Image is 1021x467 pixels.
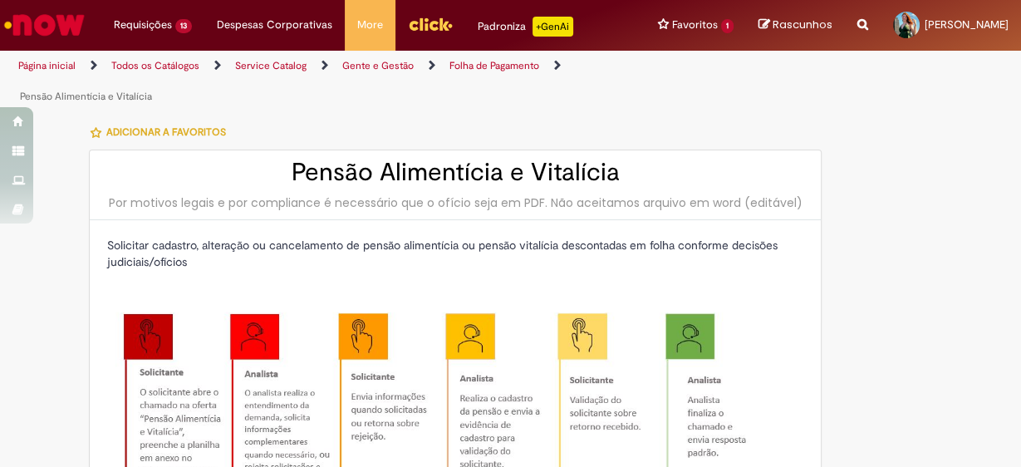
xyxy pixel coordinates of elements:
a: Rascunhos [758,17,832,33]
span: [PERSON_NAME] [925,17,1009,32]
span: Requisições [114,17,172,33]
a: Todos os Catálogos [111,59,199,72]
p: +GenAi [533,17,573,37]
button: Adicionar a Favoritos [89,115,234,150]
span: Favoritos [672,17,718,33]
p: Solicitar cadastro, alteração ou cancelamento de pensão alimentícia ou pensão vitalícia descontad... [106,237,804,270]
span: Adicionar a Favoritos [106,125,225,139]
a: Service Catalog [235,59,307,72]
span: Rascunhos [773,17,832,32]
span: 13 [175,19,192,33]
span: 1 [721,19,734,33]
h2: Pensão Alimentícia e Vitalícia [106,159,804,186]
ul: Trilhas de página [12,51,668,112]
div: Por motivos legais e por compliance é necessário que o ofício seja em PDF. Não aceitamos arquivo ... [106,194,804,211]
a: Gente e Gestão [342,59,414,72]
a: Página inicial [18,59,76,72]
div: Padroniza [478,17,573,37]
span: More [357,17,383,33]
a: Folha de Pagamento [449,59,539,72]
a: Pensão Alimentícia e Vitalícia [20,90,152,103]
img: click_logo_yellow_360x200.png [408,12,453,37]
img: ServiceNow [2,8,87,42]
span: Despesas Corporativas [217,17,332,33]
